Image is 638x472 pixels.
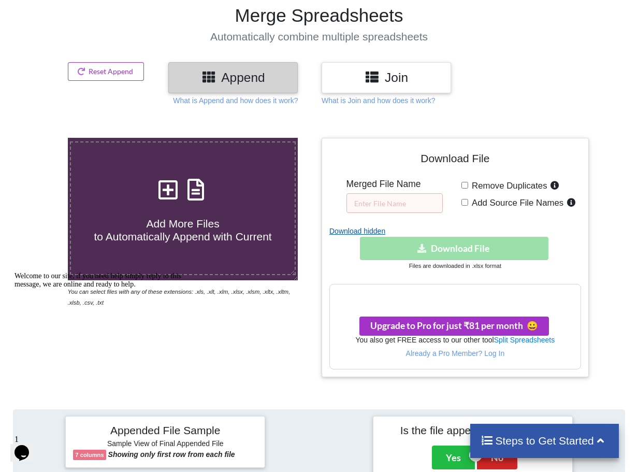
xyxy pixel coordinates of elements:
[523,320,538,331] span: smile
[10,431,44,462] iframe: chat widget
[322,95,435,106] p: What is Join and how does it work?
[4,4,171,20] span: Welcome to our site, if you need help simply reply to this message, we are online and ready to help.
[409,263,501,269] small: Files are downloaded in .xlsx format
[481,434,608,447] h4: Steps to Get Started
[359,317,549,336] button: Upgrade to Pro for just ₹81 per monthsmile
[468,198,563,208] span: Add Source File Names
[176,70,290,85] h3: Append
[330,290,581,301] h3: Your files are more than 1 MB
[494,336,555,344] a: Split Spreadsheets
[346,179,443,190] h5: Merged File Name
[173,95,298,106] p: What is Append and how does it work?
[108,450,235,459] b: Showing only first row from each file
[10,268,197,425] iframe: chat widget
[4,4,191,21] div: Welcome to our site, if you need help simply reply to this message, we are online and ready to help.
[75,452,104,458] b: 7 columns
[94,218,271,242] span: Add More Files to Automatically Append with Current
[329,70,443,85] h3: Join
[370,320,538,331] span: Upgrade to Pro for just ₹81 per month
[73,439,257,450] h6: Sample View of Final Appended File
[329,226,581,237] a: Download hidden
[68,62,144,81] button: Reset Append
[329,146,581,175] h4: Download File
[73,424,257,438] h4: Appended File Sample
[468,181,547,191] span: Remove Duplicates
[346,193,443,213] input: Enter File Name
[381,424,565,437] h4: Is the file appended correctly?
[330,348,581,359] p: Already a Pro Member? Log In
[432,446,475,469] button: Yes
[330,336,581,345] h6: You also get FREE access to our other tool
